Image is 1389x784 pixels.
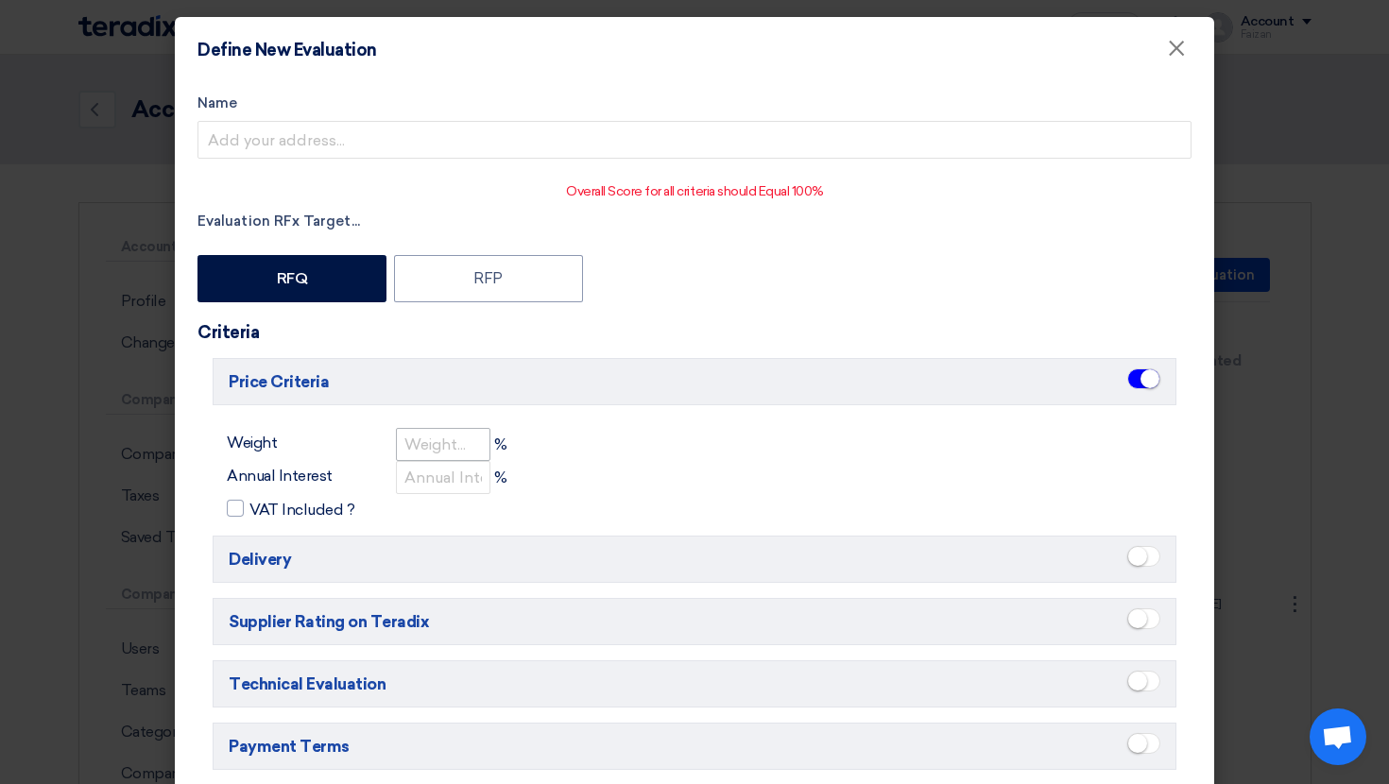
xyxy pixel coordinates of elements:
input: Add your address... [197,121,1192,159]
h5: Price Criteria [213,358,1176,405]
div: % [377,461,507,494]
div: % [377,428,507,461]
input: Annual Interest Percentage [396,461,490,494]
h5: Technical Evaluation [213,660,1176,707]
span: VAT Included ? [249,499,354,521]
label: RFP [394,255,583,302]
h5: Supplier Rating on Teradix [213,598,1176,645]
p: Overall Score for all criteria should Equal 100% [198,181,1192,201]
label: RFQ [197,255,386,302]
h5: Payment Terms [213,723,1176,770]
h4: Define New Evaluation [197,40,377,60]
h5: Delivery [213,536,1176,583]
h3: Criteria [197,322,1192,343]
button: Close [1152,30,1201,68]
span: × [1167,34,1186,72]
div: Open chat [1310,708,1366,765]
label: Annual Interest [227,465,333,490]
label: Name [197,93,1192,114]
label: Weight [227,432,277,457]
input: Weight... [396,428,490,461]
label: Evaluation RFx Target... [197,211,1192,232]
